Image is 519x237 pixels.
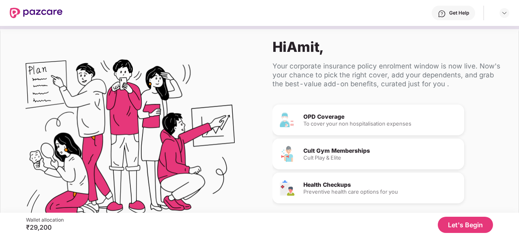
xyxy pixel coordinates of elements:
div: Wallet allocation [26,217,64,223]
div: Health Checkups [303,182,458,188]
img: Health Checkups [279,180,295,196]
div: Your corporate insurance policy enrolment window is now live. Now's your chance to pick the right... [272,62,506,88]
div: Cult Gym Memberships [303,148,458,154]
div: ₹29,200 [26,223,64,231]
img: svg+xml;base64,PHN2ZyBpZD0iRHJvcGRvd24tMzJ4MzIiIHhtbG5zPSJodHRwOi8vd3d3LnczLm9yZy8yMDAwL3N2ZyIgd2... [501,10,508,16]
div: To cover your non hospitalisation expenses [303,121,458,126]
div: Hi Amit , [272,38,506,55]
img: New Pazcare Logo [10,8,63,18]
div: Cult Play & Elite [303,155,458,160]
button: Let's Begin [438,217,493,233]
div: OPD Coverage [303,114,458,120]
img: svg+xml;base64,PHN2ZyBpZD0iSGVscC0zMngzMiIgeG1sbnM9Imh0dHA6Ly93d3cudzMub3JnLzIwMDAvc3ZnIiB3aWR0aD... [438,10,446,18]
div: Get Help [449,10,469,16]
div: Preventive health care options for you [303,189,458,194]
img: OPD Coverage [279,112,295,128]
img: Cult Gym Memberships [279,146,295,162]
